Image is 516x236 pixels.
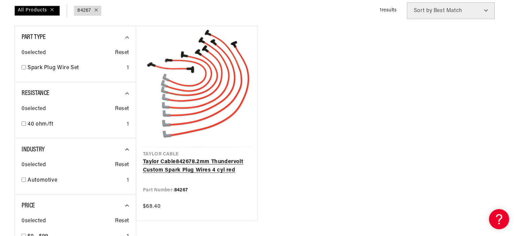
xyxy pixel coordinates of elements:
div: 1 [127,176,129,185]
span: Price [22,202,35,209]
span: Reset [115,217,129,226]
span: 0 selected [22,217,46,226]
a: Automotive [28,176,124,185]
span: 0 selected [22,161,46,170]
span: Reset [115,105,129,113]
div: 1 [127,120,129,129]
div: 1 [127,64,129,73]
span: Resistance [22,90,49,97]
span: 1 results [380,8,397,13]
span: Part Type [22,34,45,41]
span: Reset [115,49,129,57]
span: Sort by [414,8,432,13]
span: Industry [22,146,45,153]
a: Taylor Cable842678.2mm Thundervolt Custom Spark Plug Wires 4 cyl red [143,158,251,175]
div: All Products [14,6,60,16]
a: 84267 [77,7,91,14]
span: 0 selected [22,105,46,113]
span: 0 selected [22,49,46,57]
a: Spark Plug Wire Set [28,64,124,73]
select: Sort by [407,2,495,19]
a: 40 ohm/ft [28,120,124,129]
span: Reset [115,161,129,170]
